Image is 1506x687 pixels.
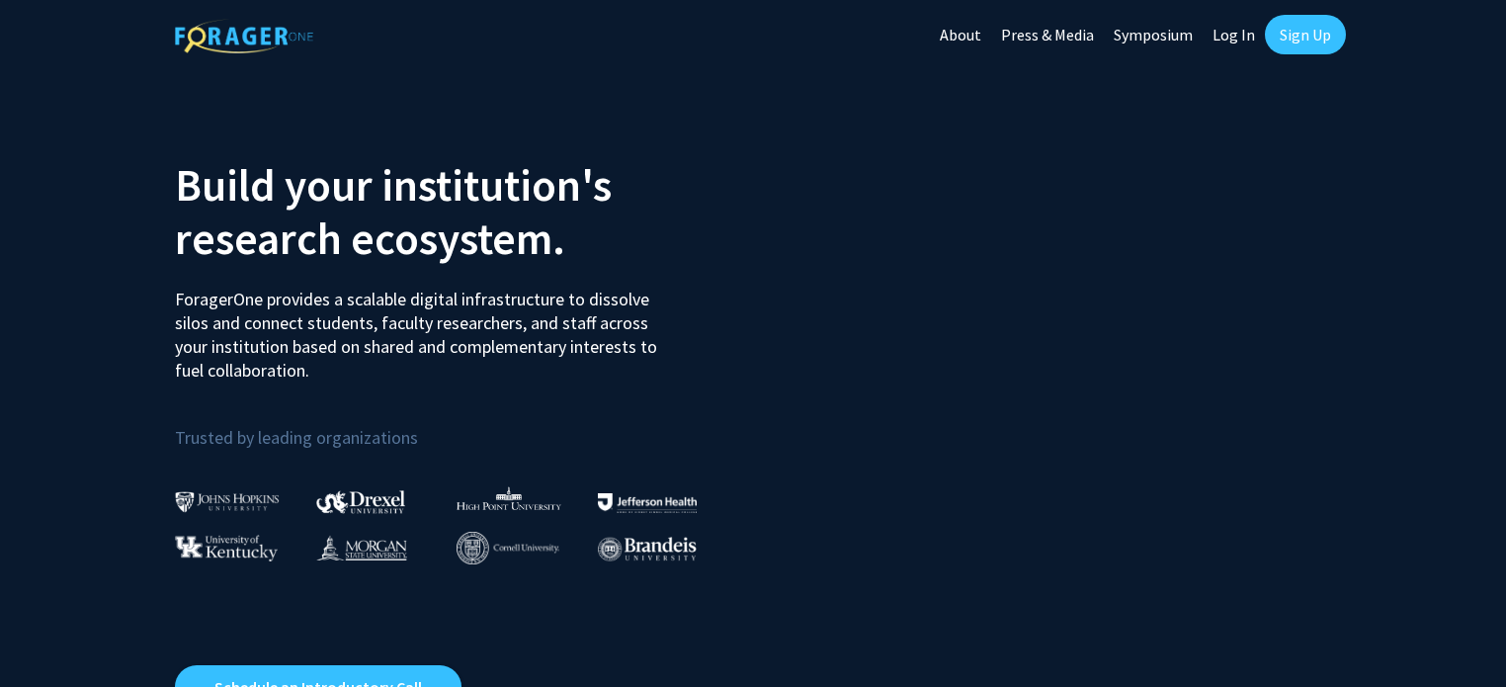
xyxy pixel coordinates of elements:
img: High Point University [457,486,561,510]
a: Sign Up [1265,15,1346,54]
img: Thomas Jefferson University [598,493,697,512]
p: ForagerOne provides a scalable digital infrastructure to dissolve silos and connect students, fac... [175,273,671,383]
img: University of Kentucky [175,535,278,561]
img: ForagerOne Logo [175,19,313,53]
img: Johns Hopkins University [175,491,280,512]
p: Trusted by leading organizations [175,398,738,453]
img: Brandeis University [598,537,697,561]
img: Cornell University [457,532,559,564]
h2: Build your institution's research ecosystem. [175,158,738,265]
img: Morgan State University [316,535,407,560]
img: Drexel University [316,490,405,513]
